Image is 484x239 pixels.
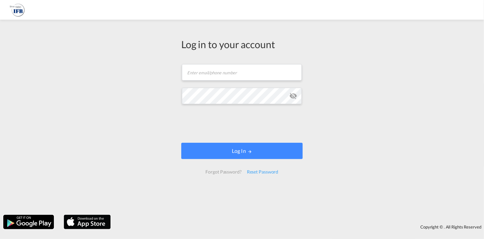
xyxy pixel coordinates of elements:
[114,221,484,232] div: Copyright © . All Rights Reserved
[289,92,297,100] md-icon: icon-eye-off
[244,166,281,178] div: Reset Password
[181,143,303,159] button: LOGIN
[63,214,111,230] img: apple.png
[181,37,303,51] div: Log in to your account
[192,111,292,136] iframe: reCAPTCHA
[10,3,24,17] img: 2b726980256c11eeaa87296e05903fd5.png
[3,214,55,230] img: google.png
[203,166,244,178] div: Forgot Password?
[182,64,302,81] input: Enter email/phone number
